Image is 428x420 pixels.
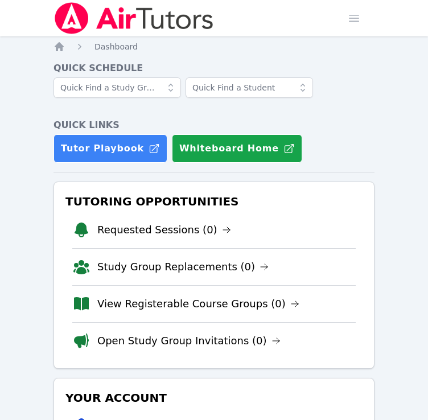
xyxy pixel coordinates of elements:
[94,41,138,52] a: Dashboard
[94,42,138,51] span: Dashboard
[97,259,269,275] a: Study Group Replacements (0)
[97,333,281,349] a: Open Study Group Invitations (0)
[53,118,374,132] h4: Quick Links
[53,41,374,52] nav: Breadcrumb
[53,2,215,34] img: Air Tutors
[53,77,181,98] input: Quick Find a Study Group
[186,77,313,98] input: Quick Find a Student
[172,134,302,163] button: Whiteboard Home
[97,296,299,312] a: View Registerable Course Groups (0)
[53,61,374,75] h4: Quick Schedule
[97,222,231,238] a: Requested Sessions (0)
[63,191,365,212] h3: Tutoring Opportunities
[63,388,365,408] h3: Your Account
[53,134,167,163] a: Tutor Playbook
